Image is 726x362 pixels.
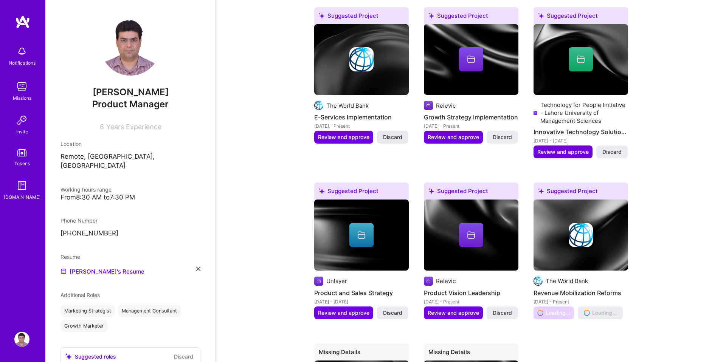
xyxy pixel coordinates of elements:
div: [DATE] - Present [424,122,518,130]
button: Review and approve [534,145,593,158]
div: Suggested Project [534,183,628,203]
i: icon SuggestedTeams [319,188,324,194]
div: The World Bank [326,102,369,110]
img: Resume [60,268,67,274]
span: [PERSON_NAME] [60,87,200,98]
img: cover [424,24,518,95]
div: Tokens [14,159,30,167]
button: Discard [377,131,408,144]
img: Company logo [424,101,433,110]
div: Suggested Project [314,183,409,203]
div: [DATE] - Present [314,122,409,130]
div: Marketing Strategist [60,305,115,317]
img: tokens [17,149,26,156]
span: Discard [602,148,622,156]
div: Invite [16,128,28,136]
h4: Innovative Technology Solutions [534,127,628,137]
button: Review and approve [314,306,373,319]
button: Review and approve [424,306,483,319]
button: Discard [596,145,628,158]
div: Suggested Project [424,7,518,27]
h4: Growth Strategy Implementation [424,112,518,122]
div: Unlayer [326,277,347,285]
div: Growth Marketer [60,320,107,332]
img: guide book [14,178,29,193]
button: Discard [487,306,518,319]
a: [PERSON_NAME]'s Resume [60,267,144,276]
span: Working hours range [60,186,112,193]
img: Company logo [534,108,537,118]
button: Discard [172,352,195,361]
div: Relevic [436,102,456,110]
i: icon SuggestedTeams [538,13,544,19]
p: Remote, [GEOGRAPHIC_DATA], [GEOGRAPHIC_DATA] [60,152,200,170]
img: Company logo [349,47,374,71]
img: Company logo [314,101,323,110]
h4: Product and Sales Strategy [314,288,409,298]
img: cover [314,24,409,95]
span: Phone Number [60,217,98,224]
span: Review and approve [428,309,479,317]
img: Company logo [314,277,323,286]
div: The World Bank [546,277,588,285]
button: Review and approve [424,131,483,144]
a: User Avatar [12,332,31,347]
i: icon SuggestedTeams [428,188,434,194]
div: [DATE] - Present [534,298,628,306]
button: Discard [377,306,408,319]
img: teamwork [14,79,29,94]
img: Invite [14,113,29,128]
div: [DATE] - [DATE] [534,137,628,145]
div: [DOMAIN_NAME] [4,193,40,201]
p: [PHONE_NUMBER] [60,229,200,238]
button: Review and approve [314,131,373,144]
div: Missions [13,94,31,102]
i: icon Close [196,267,200,271]
span: Discard [383,133,402,141]
div: [DATE] - [DATE] [314,298,409,306]
img: cover [534,200,628,271]
img: User Avatar [14,332,29,347]
button: Discard [487,131,518,144]
span: Review and approve [428,133,479,141]
span: Discard [493,309,512,317]
div: From 8:30 AM to 7:30 PM [60,193,200,201]
img: logo [15,15,30,29]
span: Review and approve [318,133,369,141]
h4: Revenue Mobilization Reforms [534,288,628,298]
i: icon SuggestedTeams [319,13,324,19]
img: Company logo [424,277,433,286]
div: Location [60,140,200,148]
div: Notifications [9,59,36,67]
img: bell [14,44,29,59]
img: cover [534,24,628,95]
span: Product Manager [92,99,169,110]
i: icon SuggestedTeams [65,353,72,360]
h4: E-Services Implementation [314,112,409,122]
img: cover [424,200,518,271]
i: icon SuggestedTeams [538,188,544,194]
span: Review and approve [537,148,589,156]
span: Discard [383,309,402,317]
span: Resume [60,254,80,260]
div: Suggested Project [424,183,518,203]
img: Company logo [534,277,543,286]
span: Additional Roles [60,292,100,298]
div: [DATE] - Present [424,298,518,306]
i: icon SuggestedTeams [428,13,434,19]
img: cover [314,200,409,271]
div: Management Consultant [118,305,181,317]
span: Review and approve [318,309,369,317]
div: Suggested Project [314,7,409,27]
div: Relevic [436,277,456,285]
div: Suggested Project [534,7,628,27]
img: User Avatar [100,15,161,76]
h4: Product Vision Leadership [424,288,518,298]
div: Suggested roles [65,353,116,360]
div: Technology for People Initiative - Lahore University of Management Sciences [540,101,628,125]
span: 6 [100,123,104,131]
span: Years Experience [106,123,161,131]
img: Company logo [569,223,593,247]
span: Discard [493,133,512,141]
